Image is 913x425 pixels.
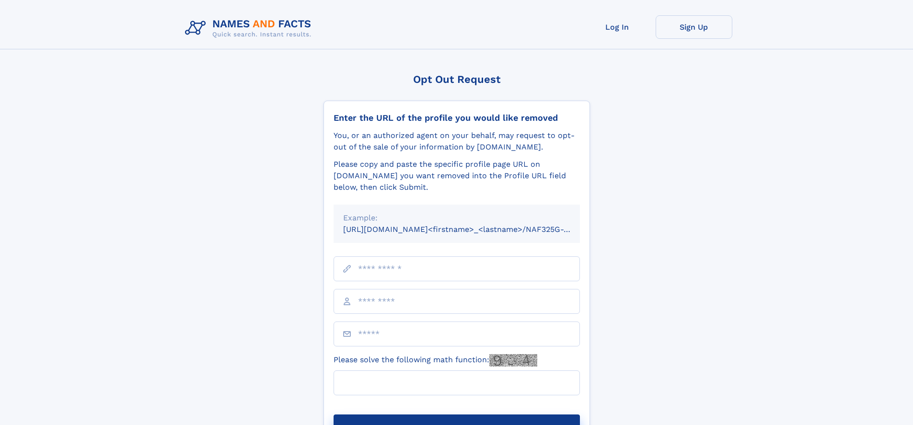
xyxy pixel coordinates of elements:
[334,159,580,193] div: Please copy and paste the specific profile page URL on [DOMAIN_NAME] you want removed into the Pr...
[343,212,570,224] div: Example:
[579,15,656,39] a: Log In
[343,225,598,234] small: [URL][DOMAIN_NAME]<firstname>_<lastname>/NAF325G-xxxxxxxx
[334,354,537,367] label: Please solve the following math function:
[334,113,580,123] div: Enter the URL of the profile you would like removed
[324,73,590,85] div: Opt Out Request
[334,130,580,153] div: You, or an authorized agent on your behalf, may request to opt-out of the sale of your informatio...
[181,15,319,41] img: Logo Names and Facts
[656,15,732,39] a: Sign Up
